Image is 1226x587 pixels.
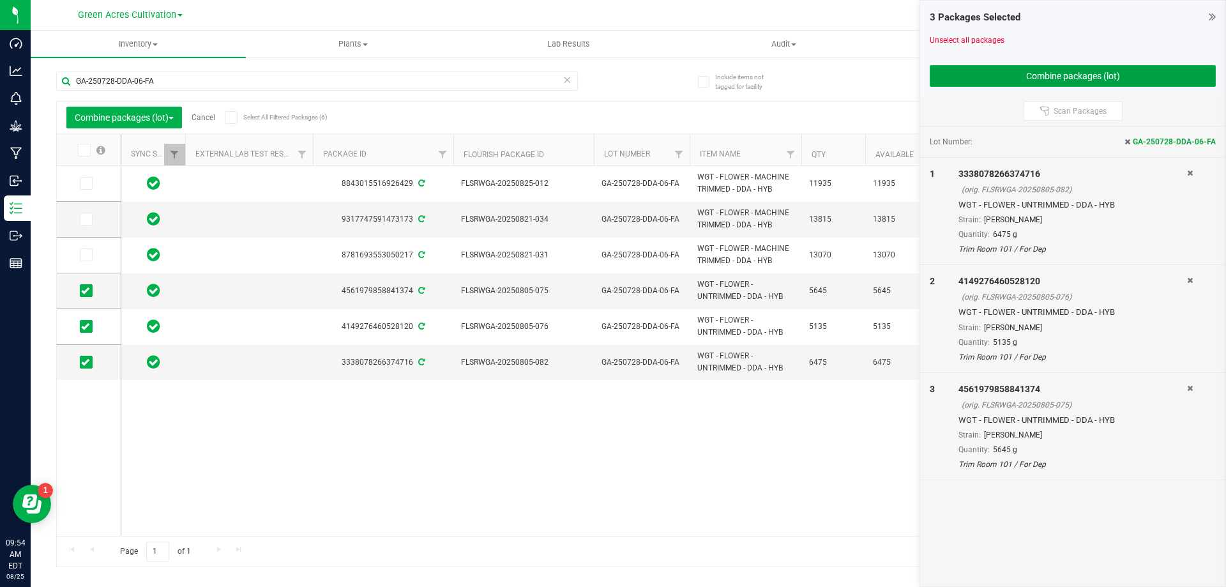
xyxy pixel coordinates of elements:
span: Lot Number: [930,136,972,148]
a: Inventory Counts [891,31,1107,57]
a: Audit [676,31,891,57]
span: [PERSON_NAME] [984,215,1042,224]
div: 8843015516926429 [311,178,455,190]
span: Include items not tagged for facility [715,72,779,91]
span: [PERSON_NAME] [984,431,1042,439]
span: FLSRWGA-20250805-075 [461,285,586,297]
div: (orig. FLSRWGA-20250805-076) [962,291,1187,303]
span: In Sync [147,282,160,300]
div: 4149276460528120 [311,321,455,333]
a: Lab Results [461,31,676,57]
span: Scan Packages [1054,106,1107,116]
div: 3338078266374716 [958,167,1187,181]
a: Sync Status [131,149,180,158]
div: 4561979858841374 [958,383,1187,396]
inline-svg: Grow [10,119,22,132]
span: Inventory [31,38,246,50]
span: Plants [246,38,460,50]
inline-svg: Monitoring [10,92,22,105]
div: 4561979858841374 [311,285,455,297]
span: Audit [677,38,891,50]
span: GA-250728-DDA-06-FA [602,213,682,225]
span: In Sync [147,317,160,335]
span: Strain: [958,323,981,332]
span: Sync from Compliance System [416,358,425,367]
span: Sync from Compliance System [416,215,425,224]
span: In Sync [147,246,160,264]
a: Flourish Package ID [464,150,544,159]
button: Combine packages (lot) [930,65,1216,87]
a: Item Name [700,149,741,158]
a: External Lab Test Result [195,149,296,158]
span: Strain: [958,215,981,224]
span: 13070 [809,249,858,261]
div: Trim Room 101 / For Dep [958,243,1187,255]
span: 6475 [809,356,858,369]
a: Filter [164,144,185,165]
span: GA-250728-DDA-06-FA [602,285,682,297]
span: Sync from Compliance System [416,286,425,295]
div: 3338078266374716 [311,356,455,369]
span: 3 [930,384,935,394]
p: 08/25 [6,572,25,581]
span: 5135 [873,321,921,333]
button: Combine packages (lot) [66,107,182,128]
a: Cancel [192,113,215,122]
inline-svg: Manufacturing [10,147,22,160]
div: Trim Room 101 / For Dep [958,351,1187,363]
span: WGT - FLOWER - UNTRIMMED - DDA - HYB [697,314,794,339]
span: GA-250728-DDA-06-FA [1124,136,1216,148]
span: 5645 [873,285,921,297]
a: Inventory [31,31,246,57]
span: GA-250728-DDA-06-FA [602,178,682,190]
span: Sync from Compliance System [416,179,425,188]
span: WGT - FLOWER - MACHINE TRIMMED - DDA - HYB [697,171,794,195]
inline-svg: Reports [10,257,22,270]
span: Sync from Compliance System [416,322,425,331]
button: Scan Packages [1024,102,1123,121]
span: 6475 g [993,230,1017,239]
div: 9317747591473173 [311,213,455,225]
a: Qty [812,150,826,159]
span: Clear [563,72,571,88]
span: WGT - FLOWER - MACHINE TRIMMED - DDA - HYB [697,207,794,231]
span: In Sync [147,353,160,371]
span: In Sync [147,174,160,192]
span: 5645 g [993,445,1017,454]
span: GA-250728-DDA-06-FA [602,356,682,369]
div: 4149276460528120 [958,275,1187,288]
inline-svg: Analytics [10,65,22,77]
span: 2 [930,276,935,286]
span: 13815 [809,213,858,225]
inline-svg: Dashboard [10,37,22,50]
span: 6475 [873,356,921,369]
inline-svg: Inventory [10,202,22,215]
span: FLSRWGA-20250805-082 [461,356,586,369]
input: Search Package ID, Item Name, SKU, Lot or Part Number... [56,72,578,91]
div: Trim Room 101 / For Dep [958,459,1187,470]
span: WGT - FLOWER - UNTRIMMED - DDA - HYB [697,350,794,374]
a: Filter [432,144,453,165]
p: 09:54 AM EDT [6,537,25,572]
iframe: Resource center [13,485,51,523]
span: 5135 g [993,338,1017,347]
div: WGT - FLOWER - UNTRIMMED - DDA - HYB [958,306,1187,319]
a: Package ID [323,149,367,158]
span: FLSRWGA-20250805-076 [461,321,586,333]
span: 13070 [873,249,921,261]
a: Lot Number [604,149,650,158]
span: 11935 [809,178,858,190]
span: 13815 [873,213,921,225]
a: Unselect all packages [930,36,1004,45]
inline-svg: Inbound [10,174,22,187]
span: Select all records on this page [96,146,105,155]
span: GA-250728-DDA-06-FA [602,321,682,333]
span: Green Acres Cultivation [78,10,176,20]
span: GA-250728-DDA-06-FA [602,249,682,261]
span: Select All Filtered Packages (6) [243,114,307,121]
div: (orig. FLSRWGA-20250805-082) [962,184,1187,195]
div: (orig. FLSRWGA-20250805-075) [962,399,1187,411]
a: Filter [669,144,690,165]
input: 1 [146,542,169,561]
